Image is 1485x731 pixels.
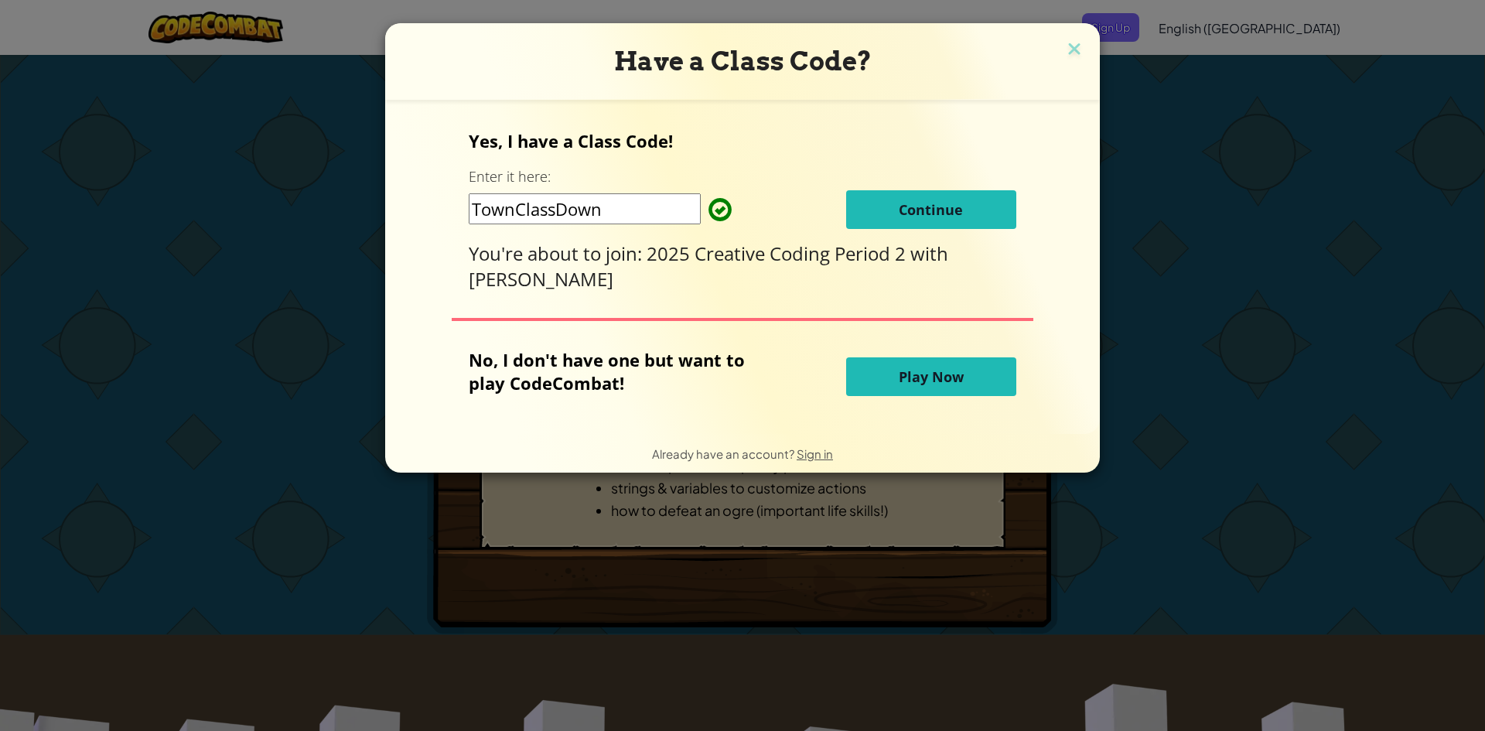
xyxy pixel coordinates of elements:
[846,357,1016,396] button: Play Now
[469,348,768,395] p: No, I don't have one but want to play CodeCombat!
[1064,39,1084,62] img: close icon
[647,241,910,266] span: 2025 Creative Coding Period 2
[797,446,833,461] a: Sign in
[469,241,647,266] span: You're about to join:
[469,266,613,292] span: [PERSON_NAME]
[652,446,797,461] span: Already have an account?
[469,129,1016,152] p: Yes, I have a Class Code!
[910,241,948,266] span: with
[899,200,963,219] span: Continue
[469,167,551,186] label: Enter it here:
[614,46,872,77] span: Have a Class Code?
[846,190,1016,229] button: Continue
[899,367,964,386] span: Play Now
